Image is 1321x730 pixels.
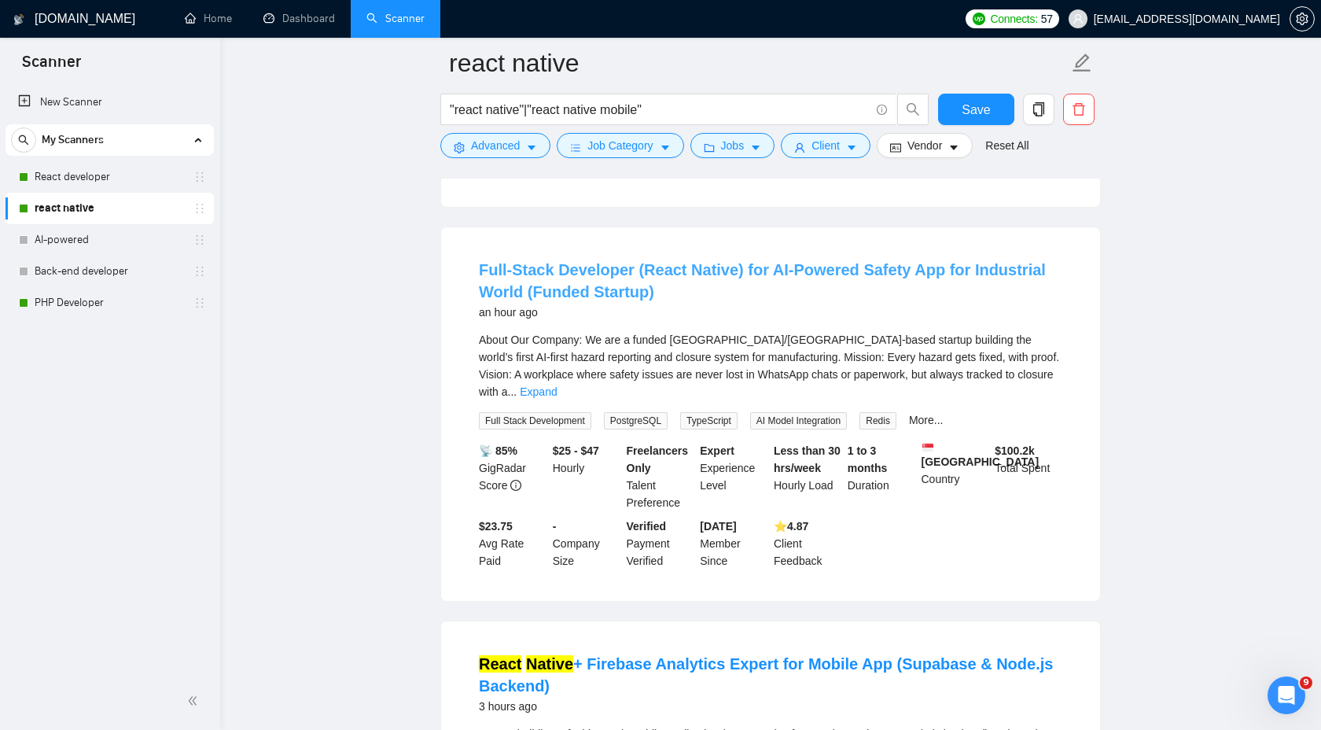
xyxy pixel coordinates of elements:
[263,12,335,25] a: dashboardDashboard
[1300,677,1312,689] span: 9
[1290,6,1315,31] button: setting
[700,520,736,533] b: [DATE]
[557,133,683,158] button: barsJob Categorycaret-down
[627,520,667,533] b: Verified
[479,261,1046,300] a: Full-Stack Developer (React Native) for AI-Powered Safety App for Industrial World (Funded Startup)
[526,142,537,153] span: caret-down
[520,385,557,398] a: Expand
[1064,102,1094,116] span: delete
[454,142,465,153] span: setting
[627,444,689,474] b: Freelancers Only
[193,202,206,215] span: holder
[948,142,959,153] span: caret-down
[6,124,214,319] li: My Scanners
[973,13,985,25] img: upwork-logo.png
[193,171,206,183] span: holder
[18,87,201,118] a: New Scanner
[721,137,745,154] span: Jobs
[697,442,771,511] div: Experience Level
[450,100,870,120] input: Search Freelance Jobs...
[750,412,847,430] span: AI Model Integration
[550,518,624,570] div: Company Size
[844,442,918,511] div: Duration
[6,87,214,118] li: New Scanner
[700,444,734,457] b: Expert
[774,520,808,533] b: ⭐️ 4.87
[193,297,206,309] span: holder
[479,655,1053,695] a: React Native+ Firebase Analytics Expert for Mobile App (Supabase & Node.js Backend)
[846,142,857,153] span: caret-down
[1290,13,1314,25] span: setting
[1023,94,1054,125] button: copy
[9,50,94,83] span: Scanner
[510,480,521,491] span: info-circle
[995,444,1035,457] b: $ 100.2k
[985,137,1028,154] a: Reset All
[187,693,203,709] span: double-left
[35,161,184,193] a: React developer
[992,442,1065,511] div: Total Spent
[1290,13,1315,25] a: setting
[479,655,521,673] mark: React
[848,444,888,474] b: 1 to 3 months
[508,385,517,398] span: ...
[859,412,896,430] span: Redis
[774,444,841,474] b: Less than 30 hrs/week
[897,94,929,125] button: search
[449,43,1069,83] input: Scanner name...
[690,133,775,158] button: folderJobscaret-down
[42,124,104,156] span: My Scanners
[587,137,653,154] span: Job Category
[479,412,591,430] span: Full Stack Development
[890,142,901,153] span: idcard
[907,137,942,154] span: Vendor
[794,142,805,153] span: user
[771,518,844,570] div: Client Feedback
[750,142,761,153] span: caret-down
[13,7,24,32] img: logo
[35,193,184,224] a: react native
[680,412,738,430] span: TypeScript
[697,518,771,570] div: Member Since
[526,655,573,673] mark: Native
[12,135,35,146] span: search
[781,133,870,158] button: userClientcaret-down
[604,412,668,430] span: PostgreSQL
[624,442,697,511] div: Talent Preference
[479,331,1062,400] div: About Our Company: We are a funded [GEOGRAPHIC_DATA]/[GEOGRAPHIC_DATA]-based startup building the...
[922,442,1040,468] b: [GEOGRAPHIC_DATA]
[35,256,184,287] a: Back-end developer
[193,234,206,246] span: holder
[479,520,513,533] b: $23.75
[35,224,184,256] a: AI-powered
[479,303,1062,322] div: an hour ago
[35,287,184,319] a: PHP Developer
[1041,10,1053,28] span: 57
[440,133,550,158] button: settingAdvancedcaret-down
[11,127,36,153] button: search
[624,518,697,570] div: Payment Verified
[660,142,671,153] span: caret-down
[553,520,557,533] b: -
[471,137,520,154] span: Advanced
[1268,677,1305,714] iframe: Intercom live chat
[1072,53,1092,73] span: edit
[1073,13,1084,24] span: user
[479,444,517,457] b: 📡 85%
[811,137,840,154] span: Client
[1024,102,1054,116] span: copy
[1063,94,1095,125] button: delete
[938,94,1014,125] button: Save
[570,142,581,153] span: bars
[877,133,973,158] button: idcardVendorcaret-down
[366,12,425,25] a: searchScanner
[877,105,887,115] span: info-circle
[553,444,599,457] b: $25 - $47
[479,697,1062,716] div: 3 hours ago
[918,442,992,511] div: Country
[476,518,550,570] div: Avg Rate Paid
[476,442,550,511] div: GigRadar Score
[898,102,928,116] span: search
[550,442,624,511] div: Hourly
[771,442,844,511] div: Hourly Load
